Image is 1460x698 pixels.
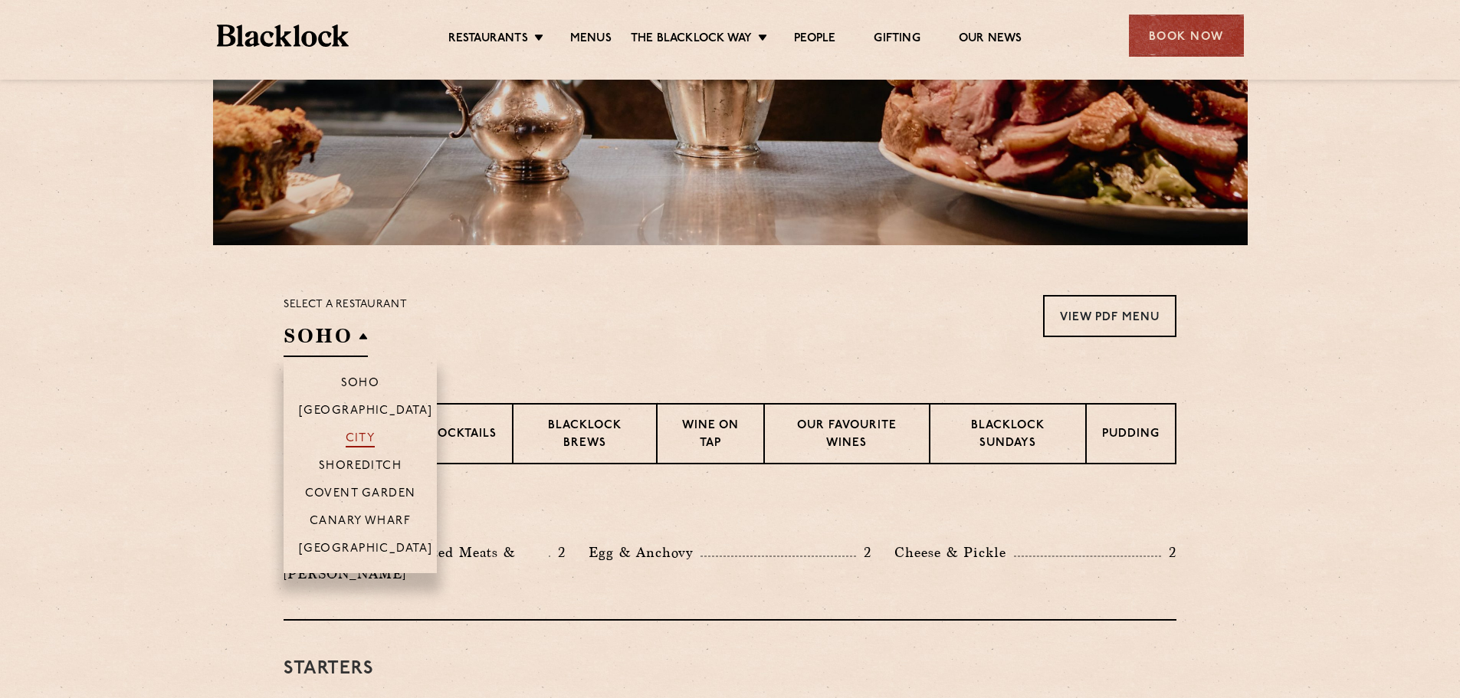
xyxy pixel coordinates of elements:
[856,542,871,562] p: 2
[673,418,748,454] p: Wine on Tap
[299,405,433,420] p: [GEOGRAPHIC_DATA]
[217,25,349,47] img: BL_Textured_Logo-footer-cropped.svg
[346,432,376,447] p: City
[305,487,416,503] p: Covent Garden
[341,377,380,392] p: Soho
[589,542,700,563] p: Egg & Anchovy
[299,542,433,558] p: [GEOGRAPHIC_DATA]
[794,31,835,48] a: People
[780,418,913,454] p: Our favourite wines
[284,503,1176,523] h3: Pre Chop Bites
[428,426,497,445] p: Cocktails
[874,31,920,48] a: Gifting
[1129,15,1244,57] div: Book Now
[284,659,1176,679] h3: Starters
[284,295,407,315] p: Select a restaurant
[284,323,368,357] h2: SOHO
[946,418,1070,454] p: Blacklock Sundays
[570,31,612,48] a: Menus
[529,418,641,454] p: Blacklock Brews
[631,31,752,48] a: The Blacklock Way
[1161,542,1176,562] p: 2
[550,542,566,562] p: 2
[310,515,411,530] p: Canary Wharf
[319,460,402,475] p: Shoreditch
[1043,295,1176,337] a: View PDF Menu
[959,31,1022,48] a: Our News
[1102,426,1160,445] p: Pudding
[448,31,528,48] a: Restaurants
[894,542,1014,563] p: Cheese & Pickle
